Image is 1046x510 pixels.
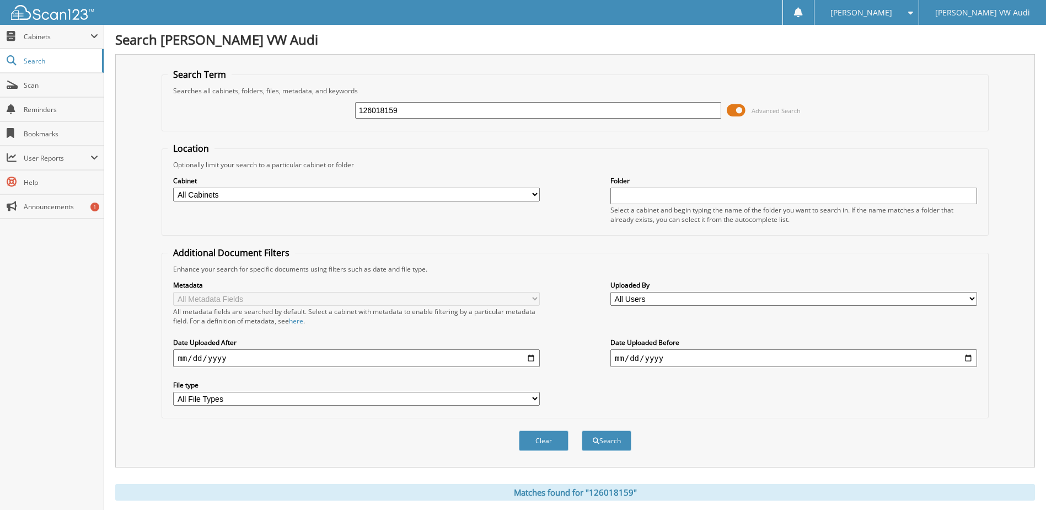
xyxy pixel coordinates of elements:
[168,264,982,274] div: Enhance your search for specific documents using filters such as date and file type.
[582,431,631,451] button: Search
[173,307,540,326] div: All metadata fields are searched by default. Select a cabinet with metadata to enable filtering b...
[173,349,540,367] input: start
[24,129,98,139] span: Bookmarks
[610,176,977,185] label: Folder
[610,280,977,290] label: Uploaded By
[24,81,98,90] span: Scan
[24,32,90,41] span: Cabinets
[610,349,977,367] input: end
[935,9,1030,16] span: [PERSON_NAME] VW Audi
[11,5,94,20] img: scan123-logo-white.svg
[24,105,98,114] span: Reminders
[24,178,98,187] span: Help
[24,153,90,163] span: User Reports
[168,142,214,155] legend: Location
[168,68,232,81] legend: Search Term
[115,30,1035,49] h1: Search [PERSON_NAME] VW Audi
[173,338,540,347] label: Date Uploaded After
[289,316,303,326] a: here
[168,160,982,169] div: Optionally limit your search to a particular cabinet or folder
[830,9,892,16] span: [PERSON_NAME]
[24,202,98,211] span: Announcements
[115,484,1035,501] div: Matches found for "126018159"
[519,431,568,451] button: Clear
[610,338,977,347] label: Date Uploaded Before
[610,205,977,224] div: Select a cabinet and begin typing the name of the folder you want to search in. If the name match...
[173,280,540,290] label: Metadata
[24,56,96,66] span: Search
[173,380,540,390] label: File type
[168,86,982,95] div: Searches all cabinets, folders, files, metadata, and keywords
[173,176,540,185] label: Cabinet
[168,247,295,259] legend: Additional Document Filters
[90,203,99,211] div: 1
[752,107,801,115] span: Advanced Search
